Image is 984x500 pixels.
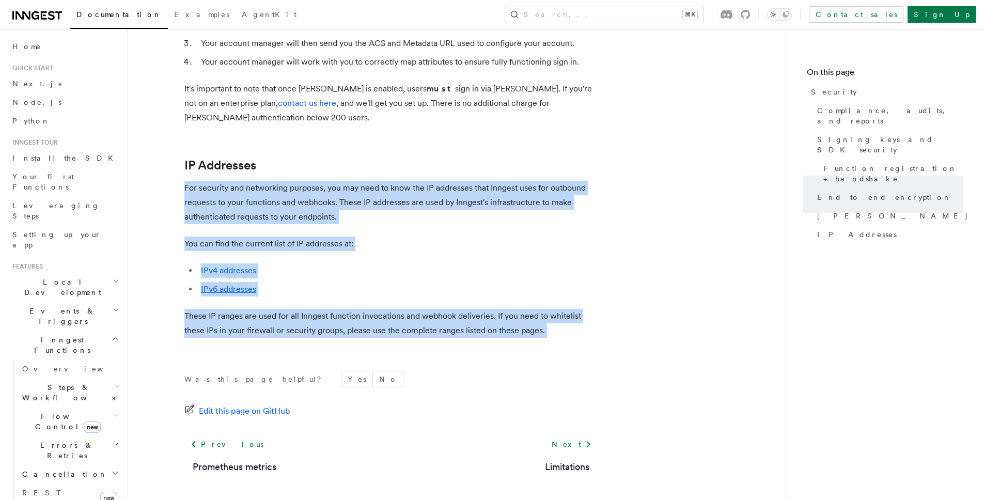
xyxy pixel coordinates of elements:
[174,10,229,19] span: Examples
[184,82,598,125] p: It's important to note that once [PERSON_NAME] is enabled, users sign in via [PERSON_NAME]. If yo...
[817,229,897,240] span: IP Addresses
[198,36,598,51] li: Your account manager will then send you the ACS and Metadata URL used to configure your account.
[8,112,121,130] a: Python
[817,134,963,155] span: Signing keys and SDK security
[184,181,598,224] p: For security and networking purposes, you may need to know the IP addresses that Inngest uses for...
[201,284,256,294] a: IPv6 addresses
[809,6,903,23] a: Contact sales
[18,407,121,436] button: Flow Controlnew
[8,302,121,331] button: Events & Triggers
[198,55,598,69] li: Your account manager will work with you to correctly map attributes to ensure fully functioning s...
[12,98,61,106] span: Node.js
[8,262,43,271] span: Features
[12,230,101,249] span: Setting up your app
[817,211,969,221] span: [PERSON_NAME]
[12,201,100,220] span: Leveraging Steps
[427,84,455,93] strong: must
[70,3,168,29] a: Documentation
[184,435,270,454] a: Previous
[767,8,792,21] button: Toggle dark mode
[8,331,121,360] button: Inngest Functions
[813,207,963,225] a: [PERSON_NAME]
[168,3,236,28] a: Examples
[278,98,336,108] a: contact us here
[8,74,121,93] a: Next.js
[18,469,107,479] span: Cancellation
[813,101,963,130] a: Compliance, audits, and reports
[201,265,256,275] a: IPv4 addresses
[18,382,115,403] span: Steps & Workflows
[236,3,303,28] a: AgentKit
[242,10,296,19] span: AgentKit
[8,138,58,147] span: Inngest tour
[12,80,61,88] span: Next.js
[184,237,598,251] p: You can find the current list of IP addresses at:
[8,167,121,196] a: Your first Functions
[18,440,112,461] span: Errors & Retries
[373,371,404,387] button: No
[184,309,598,338] p: These IP ranges are used for all Inngest function invocations and webhook deliveries. If you need...
[8,37,121,56] a: Home
[8,225,121,254] a: Setting up your app
[8,273,121,302] button: Local Development
[807,83,963,101] a: Security
[341,371,372,387] button: Yes
[18,378,121,407] button: Steps & Workflows
[819,159,963,188] a: Function registration + handshake
[184,158,256,173] a: IP Addresses
[8,196,121,225] a: Leveraging Steps
[545,460,589,474] a: Limitations
[18,436,121,465] button: Errors & Retries
[823,163,963,184] span: Function registration + handshake
[193,460,276,474] a: Prometheus metrics
[813,188,963,207] a: End to end encryption
[683,9,697,20] kbd: ⌘K
[8,335,112,355] span: Inngest Functions
[22,365,129,373] span: Overview
[813,130,963,159] a: Signing keys and SDK security
[8,149,121,167] a: Install the SDK
[76,10,162,19] span: Documentation
[505,6,704,23] button: Search...⌘K
[12,173,74,191] span: Your first Functions
[8,277,113,298] span: Local Development
[817,105,963,126] span: Compliance, audits, and reports
[807,66,963,83] h4: On this page
[811,87,857,97] span: Security
[8,64,53,72] span: Quick start
[18,411,114,432] span: Flow Control
[8,306,113,326] span: Events & Triggers
[84,421,101,433] span: new
[12,117,50,125] span: Python
[12,154,119,162] span: Install the SDK
[18,360,121,378] a: Overview
[813,225,963,244] a: IP Addresses
[184,374,329,384] p: Was this page helpful?
[184,404,290,418] a: Edit this page on GitHub
[12,41,41,52] span: Home
[817,192,951,202] span: End to end encryption
[545,435,598,454] a: Next
[18,465,121,483] button: Cancellation
[8,93,121,112] a: Node.js
[199,404,290,418] span: Edit this page on GitHub
[908,6,976,23] a: Sign Up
